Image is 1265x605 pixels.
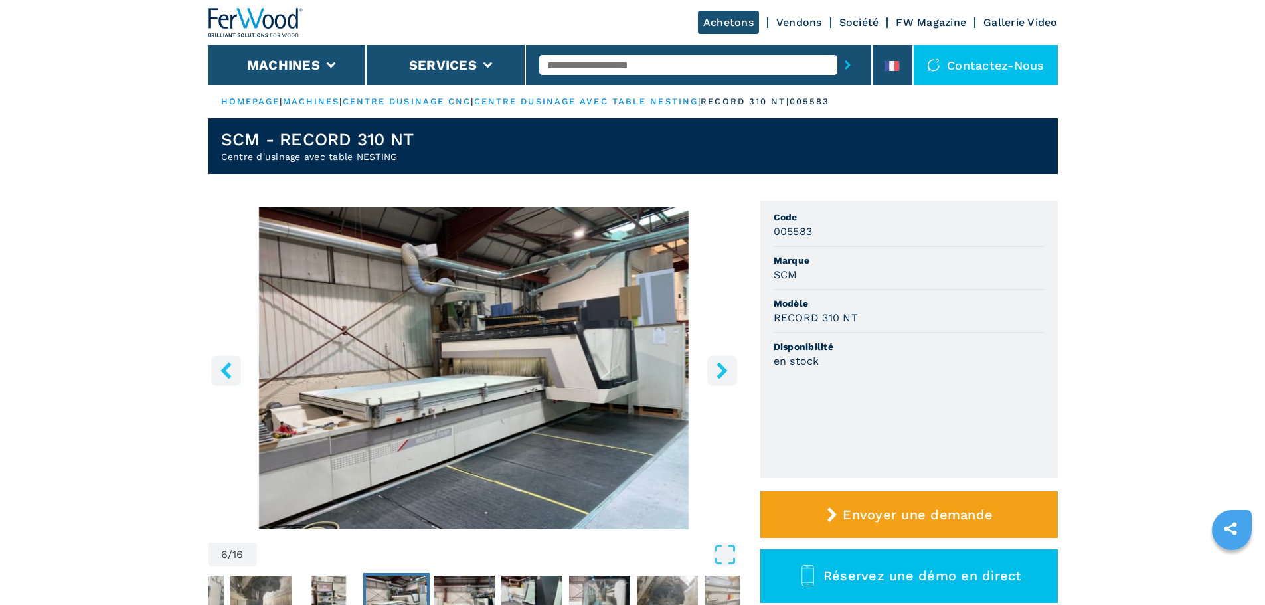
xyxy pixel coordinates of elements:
img: Ferwood [208,8,303,37]
a: sharethis [1214,512,1247,545]
button: submit-button [837,50,858,80]
span: Envoyer une demande [843,507,993,523]
a: Société [839,16,879,29]
div: Contactez-nous [914,45,1058,85]
span: Modèle [774,297,1045,310]
button: Réservez une démo en direct [760,549,1058,603]
div: Go to Slide 6 [208,207,740,529]
a: Gallerie Video [983,16,1058,29]
img: Contactez-nous [927,58,940,72]
h3: RECORD 310 NT [774,310,858,325]
iframe: Chat [1209,545,1255,595]
button: Machines [247,57,320,73]
h1: SCM - RECORD 310 NT [221,129,414,150]
span: Réservez une démo en direct [823,568,1021,584]
span: Marque [774,254,1045,267]
span: | [698,96,701,106]
a: machines [283,96,340,106]
span: Code [774,211,1045,224]
p: record 310 nt | [701,96,789,108]
img: Centre d'usinage avec table NESTING SCM RECORD 310 NT [208,207,740,529]
h3: en stock [774,353,819,369]
span: / [228,549,232,560]
span: | [471,96,473,106]
h2: Centre d'usinage avec table NESTING [221,150,414,163]
a: centre dusinage cnc [343,96,471,106]
a: Achetons [698,11,759,34]
h3: 005583 [774,224,813,239]
button: right-button [707,355,737,385]
button: Envoyer une demande [760,491,1058,538]
button: Open Fullscreen [260,543,737,566]
span: 6 [221,549,228,560]
a: centre dusinage avec table nesting [474,96,698,106]
button: Services [409,57,477,73]
span: 16 [232,549,244,560]
span: Disponibilité [774,340,1045,353]
a: HOMEPAGE [221,96,280,106]
span: | [339,96,342,106]
a: Vendons [776,16,822,29]
a: FW Magazine [896,16,966,29]
h3: SCM [774,267,798,282]
span: | [280,96,282,106]
button: left-button [211,355,241,385]
p: 005583 [790,96,830,108]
